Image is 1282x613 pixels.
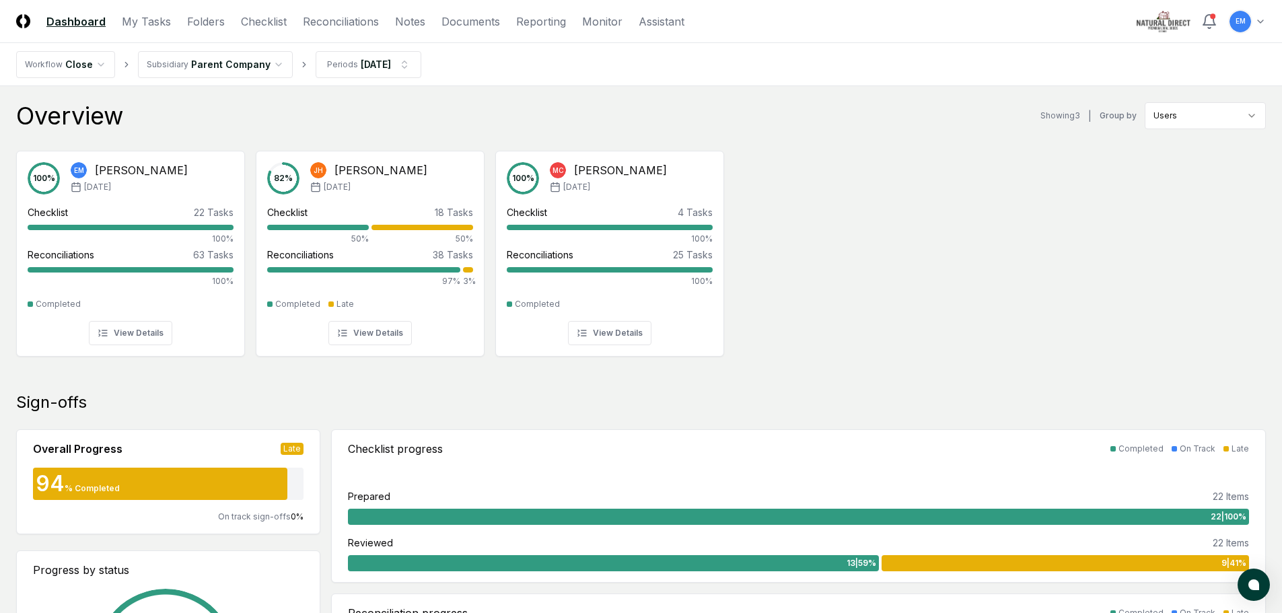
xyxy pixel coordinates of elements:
div: Late [1232,443,1249,455]
div: [PERSON_NAME] [334,162,427,178]
div: 25 Tasks [673,248,713,262]
div: Checklist progress [348,441,443,457]
button: View Details [328,321,412,345]
div: 100% [28,233,234,245]
div: Subsidiary [147,59,188,71]
label: Group by [1100,112,1137,120]
div: Checklist [267,205,308,219]
div: On Track [1180,443,1215,455]
a: Dashboard [46,13,106,30]
div: 50% [371,233,473,245]
div: 63 Tasks [193,248,234,262]
span: EM [74,166,84,176]
div: Periods [327,59,358,71]
div: Reconciliations [267,248,334,262]
div: | [1088,109,1092,123]
a: Folders [187,13,225,30]
a: Checklist progressCompletedOn TrackLatePrepared22 Items22|100%Reviewed22 Items13|59%9|41% [331,429,1266,583]
div: Checklist [507,205,547,219]
div: Completed [1118,443,1164,455]
div: Completed [515,298,560,310]
a: Assistant [639,13,684,30]
a: Notes [395,13,425,30]
a: Documents [441,13,500,30]
span: 22 | 100 % [1211,511,1246,523]
a: My Tasks [122,13,171,30]
button: View Details [568,321,651,345]
div: 18 Tasks [435,205,473,219]
div: Overall Progress [33,441,122,457]
div: Reviewed [348,536,393,550]
div: 100% [507,275,713,287]
div: 97% [267,275,460,287]
button: atlas-launcher [1238,569,1270,601]
img: Natural Direct logo [1137,11,1190,32]
a: Reporting [516,13,566,30]
div: 100% [28,275,234,287]
span: [DATE] [324,181,351,193]
div: [PERSON_NAME] [95,162,188,178]
div: Progress by status [33,562,304,578]
button: Periods[DATE] [316,51,421,78]
div: Reconciliations [507,248,573,262]
div: Workflow [25,59,63,71]
div: 50% [267,233,369,245]
span: 0 % [291,511,304,521]
div: 94 [33,473,65,495]
a: 82%JH[PERSON_NAME][DATE]Checklist18 Tasks50%50%Reconciliations38 Tasks97%3%CompletedLateView Details [256,140,485,357]
a: Checklist [241,13,287,30]
span: EM [1236,16,1246,26]
span: [DATE] [84,181,111,193]
div: Late [281,443,304,455]
div: 4 Tasks [678,205,713,219]
div: 38 Tasks [433,248,473,262]
div: Checklist [28,205,68,219]
button: EM [1228,9,1252,34]
div: [DATE] [361,57,391,71]
div: Prepared [348,489,390,503]
div: 22 Items [1213,536,1249,550]
img: Logo [16,14,30,28]
a: Reconciliations [303,13,379,30]
div: 100% [507,233,713,245]
a: 100%EM[PERSON_NAME][DATE]Checklist22 Tasks100%Reconciliations63 Tasks100%CompletedView Details [16,140,245,357]
div: Completed [36,298,81,310]
div: 22 Items [1213,489,1249,503]
div: Late [336,298,354,310]
div: Completed [275,298,320,310]
button: View Details [89,321,172,345]
span: 9 | 41 % [1221,557,1246,569]
div: Overview [16,102,123,129]
div: Reconciliations [28,248,94,262]
span: MC [553,166,564,176]
div: 3% [463,275,473,287]
span: 13 | 59 % [847,557,876,569]
div: Sign-offs [16,392,1266,413]
div: 22 Tasks [194,205,234,219]
div: Showing 3 [1040,110,1080,122]
div: [PERSON_NAME] [574,162,667,178]
span: JH [314,166,323,176]
span: [DATE] [563,181,590,193]
nav: breadcrumb [16,51,421,78]
div: % Completed [65,482,120,495]
a: Monitor [582,13,622,30]
span: On track sign-offs [218,511,291,521]
a: 100%MC[PERSON_NAME][DATE]Checklist4 Tasks100%Reconciliations25 Tasks100%CompletedView Details [495,140,724,357]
